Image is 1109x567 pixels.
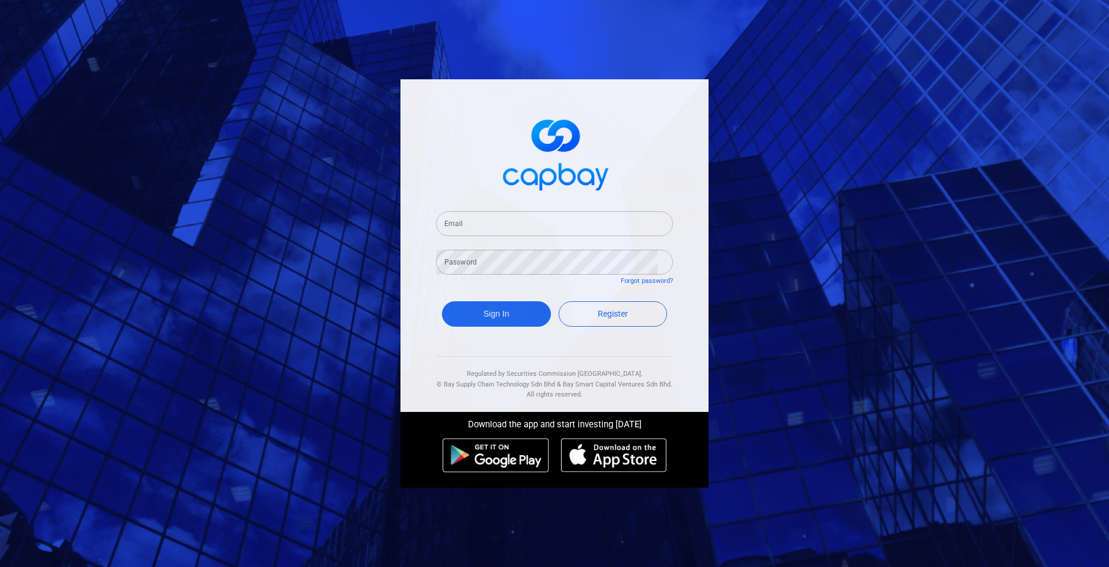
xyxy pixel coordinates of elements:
a: Forgot password? [621,277,673,285]
span: Bay Smart Capital Ventures Sdn Bhd. [563,381,672,388]
a: Register [559,301,668,327]
img: logo [495,109,614,197]
img: ios [561,438,666,472]
img: android [443,438,549,472]
button: Sign In [442,301,551,327]
span: Register [598,309,628,318]
div: Download the app and start investing [DATE] [392,412,717,432]
div: Regulated by Securities Commission [GEOGRAPHIC_DATA]. & All rights reserved. [436,357,673,400]
span: © Bay Supply Chain Technology Sdn Bhd [437,381,555,388]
